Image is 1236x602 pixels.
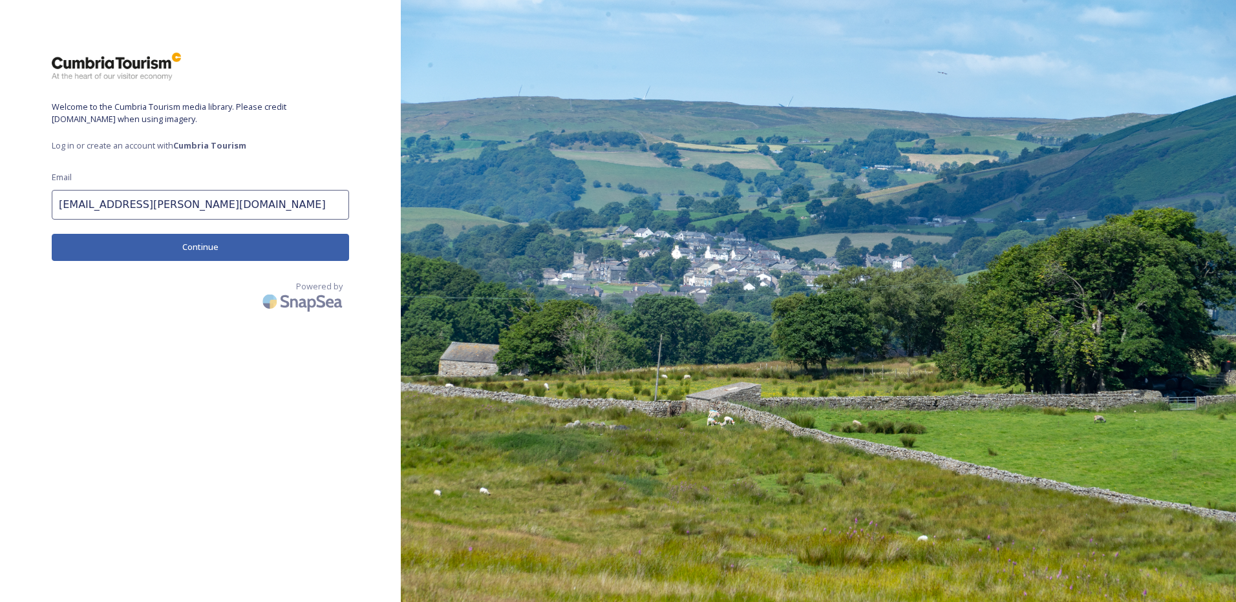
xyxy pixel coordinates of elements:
span: Powered by [296,280,343,293]
img: ct_logo.png [52,52,181,81]
span: Log in or create an account with [52,140,349,152]
span: Welcome to the Cumbria Tourism media library. Please credit [DOMAIN_NAME] when using imagery. [52,101,349,125]
button: Continue [52,234,349,260]
img: SnapSea Logo [259,286,349,317]
strong: Cumbria Tourism [173,140,246,151]
input: john.doe@snapsea.io [52,190,349,220]
span: Email [52,171,72,183]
